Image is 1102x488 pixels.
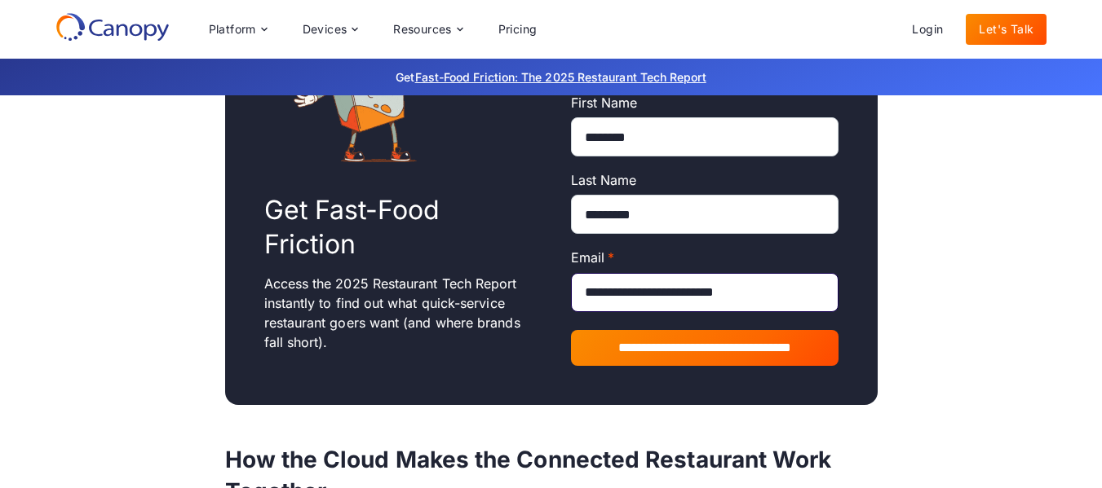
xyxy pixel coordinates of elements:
[209,24,256,35] div: Platform
[571,95,638,111] span: First Name
[899,14,956,45] a: Login
[264,193,532,261] h2: Get Fast-Food Friction
[966,14,1047,45] a: Let's Talk
[393,24,452,35] div: Resources
[485,14,551,45] a: Pricing
[290,13,371,46] div: Devices
[152,68,951,86] p: Get
[571,249,604,266] span: Email
[380,13,475,46] div: Resources
[303,24,347,35] div: Devices
[571,172,637,188] span: Last Name
[264,274,532,352] p: Access the 2025 Restaurant Tech Report instantly to find out what quick-service restaurant goers ...
[196,13,280,46] div: Platform
[415,70,706,84] a: Fast-Food Friction: The 2025 Restaurant Tech Report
